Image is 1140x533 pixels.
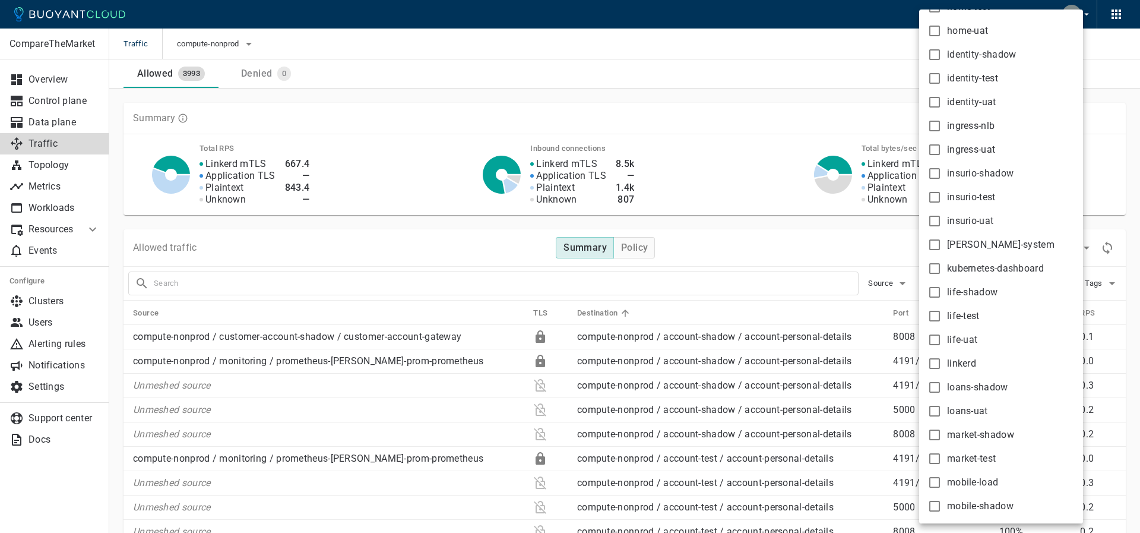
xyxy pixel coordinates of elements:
[947,191,996,203] span: insurio-test
[947,72,998,84] span: identity-test
[947,286,997,298] span: life-shadow
[947,405,988,417] span: loans-uat
[947,144,995,156] span: ingress-uat
[947,239,1054,251] span: [PERSON_NAME]-system
[947,334,977,346] span: life-uat
[947,49,1016,61] span: identity-shadow
[947,358,976,370] span: linkerd
[947,381,1008,393] span: loans-shadow
[947,25,988,37] span: home-uat
[947,477,998,488] span: mobile-load
[947,500,1014,512] span: mobile-shadow
[947,429,1014,441] span: market-shadow
[947,453,996,465] span: market-test
[947,96,996,108] span: identity-uat
[947,215,993,227] span: insurio-uat
[947,168,1014,179] span: insurio-shadow
[947,310,980,322] span: life-test
[947,120,995,132] span: ingress-nlb
[947,263,1044,275] span: kubernetes-dashboard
